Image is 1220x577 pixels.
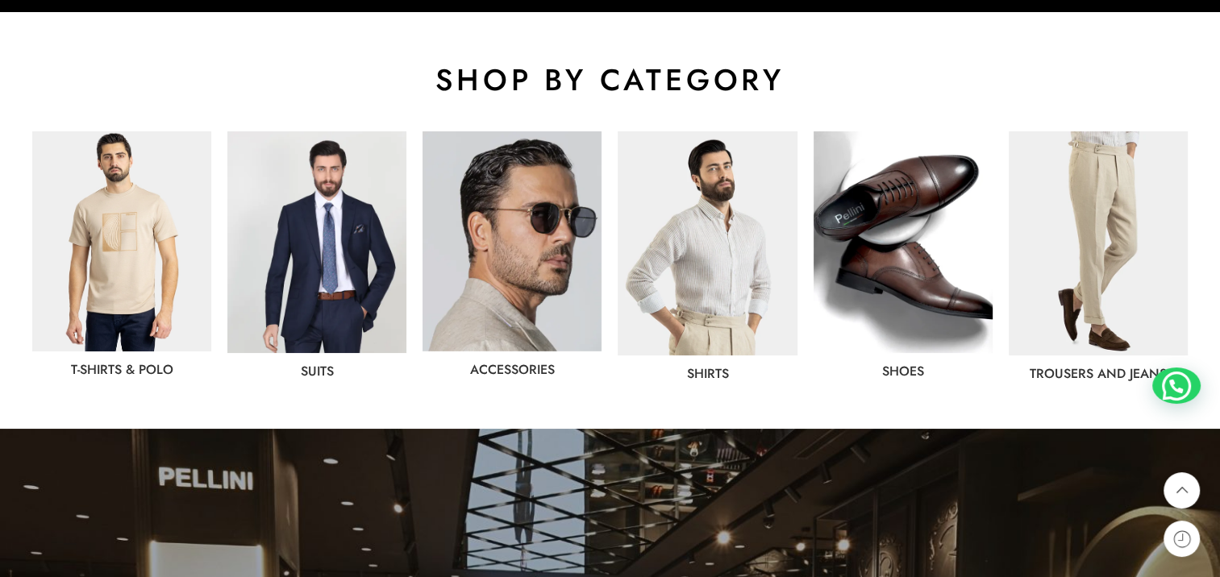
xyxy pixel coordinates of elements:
[882,362,924,380] a: shoes
[470,360,555,379] a: Accessories
[32,60,1188,99] h2: shop by category
[1030,364,1167,383] a: Trousers and jeans
[687,364,729,383] a: Shirts
[71,360,173,379] a: T-Shirts & Polo
[301,362,334,380] a: Suits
